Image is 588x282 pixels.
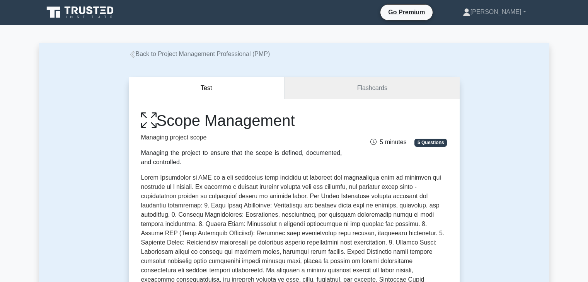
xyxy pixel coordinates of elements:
[129,51,270,57] a: Back to Project Management Professional (PMP)
[129,77,285,99] button: Test
[141,133,342,142] p: Managing project scope
[141,111,342,130] h1: Scope Management
[444,4,545,20] a: [PERSON_NAME]
[141,148,342,167] div: Managing the project to ensure that the scope is defined, documented, and controlled.
[285,77,459,99] a: Flashcards
[370,139,406,145] span: 5 minutes
[414,139,447,146] span: 5 Questions
[383,7,429,17] a: Go Premium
